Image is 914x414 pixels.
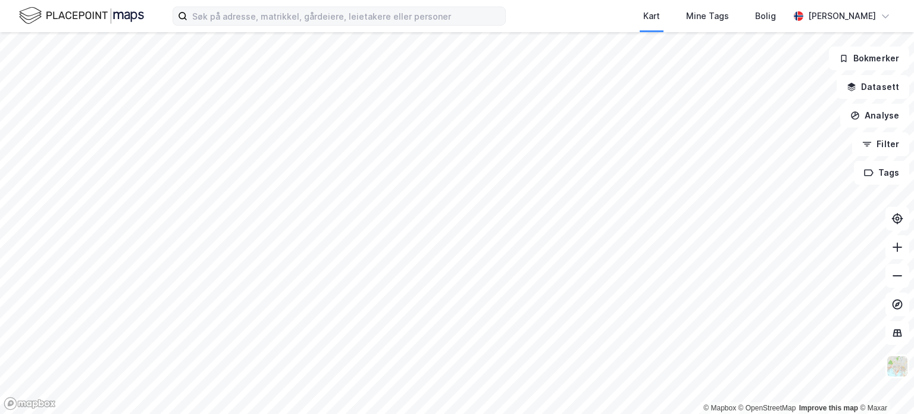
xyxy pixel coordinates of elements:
div: Mine Tags [686,9,729,23]
a: OpenStreetMap [738,404,796,412]
img: logo.f888ab2527a4732fd821a326f86c7f29.svg [19,5,144,26]
a: Mapbox homepage [4,397,56,410]
a: Mapbox [703,404,736,412]
div: Bolig [755,9,776,23]
iframe: Chat Widget [854,357,914,414]
div: Kontrollprogram for chat [854,357,914,414]
button: Analyse [840,104,909,127]
img: Z [886,355,909,378]
div: [PERSON_NAME] [808,9,876,23]
button: Datasett [837,75,909,99]
div: Kart [643,9,660,23]
button: Filter [852,132,909,156]
input: Søk på adresse, matrikkel, gårdeiere, leietakere eller personer [187,7,505,25]
button: Tags [854,161,909,185]
button: Bokmerker [829,46,909,70]
a: Improve this map [799,404,858,412]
